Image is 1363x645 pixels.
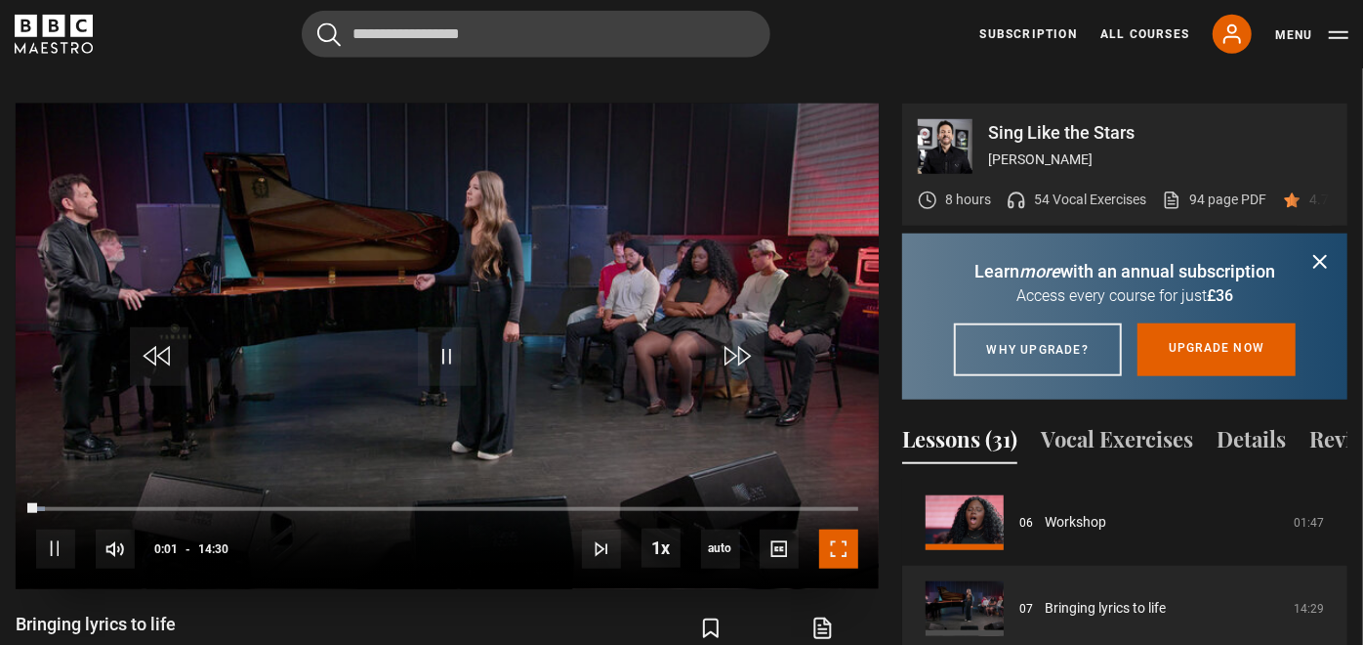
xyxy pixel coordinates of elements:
[302,11,770,58] input: Search
[902,423,1017,464] button: Lessons (31)
[36,507,858,511] div: Progress Bar
[317,22,341,47] button: Submit the search query
[1162,190,1266,210] a: 94 page PDF
[1137,323,1296,376] a: Upgrade now
[926,284,1324,308] p: Access every course for just
[16,104,879,589] video-js: Video Player
[819,530,858,569] button: Fullscreen
[1045,598,1166,619] a: Bringing lyrics to life
[954,323,1122,376] a: Why upgrade?
[988,150,1332,170] p: [PERSON_NAME]
[96,530,135,569] button: Mute
[1019,261,1060,281] i: more
[154,532,178,567] span: 0:01
[926,258,1324,284] p: Learn with an annual subscription
[701,530,740,569] div: Current quality: 720p
[701,530,740,569] span: auto
[36,530,75,569] button: Pause
[641,529,681,568] button: Playback Rate
[945,190,991,210] p: 8 hours
[186,542,190,556] span: -
[980,25,1077,43] a: Subscription
[1217,423,1286,464] button: Details
[1100,25,1189,43] a: All Courses
[1207,286,1233,305] span: £36
[760,530,799,569] button: Captions
[15,15,93,54] svg: BBC Maestro
[1034,190,1146,210] p: 54 Vocal Exercises
[1045,512,1106,533] a: Workshop
[198,532,228,567] span: 14:30
[1275,25,1348,45] button: Toggle navigation
[16,613,273,636] h1: Bringing lyrics to life
[1041,423,1193,464] button: Vocal Exercises
[582,530,621,569] button: Next Lesson
[988,124,1332,142] p: Sing Like the Stars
